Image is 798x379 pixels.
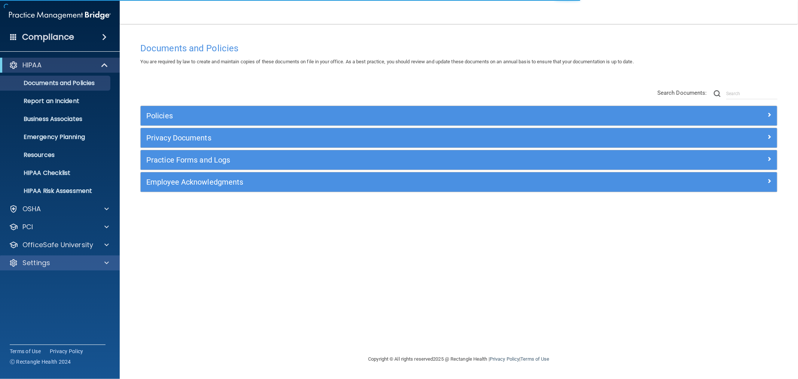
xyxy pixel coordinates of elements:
[669,327,789,356] iframe: Drift Widget Chat Controller
[9,240,109,249] a: OfficeSafe University
[146,176,771,188] a: Employee Acknowledgments
[5,187,107,195] p: HIPAA Risk Assessment
[146,132,771,144] a: Privacy Documents
[146,178,612,186] h5: Employee Acknowledgments
[146,134,612,142] h5: Privacy Documents
[9,222,109,231] a: PCI
[10,358,71,366] span: Ⓒ Rectangle Health 2024
[22,61,42,70] p: HIPAA
[22,258,50,267] p: Settings
[726,88,777,99] input: Search
[146,156,612,164] h5: Practice Forms and Logs
[22,240,93,249] p: OfficeSafe University
[9,204,109,213] a: OSHA
[5,169,107,177] p: HIPAA Checklist
[5,97,107,105] p: Report an Incident
[22,204,41,213] p: OSHA
[5,133,107,141] p: Emergency Planning
[140,59,634,64] span: You are required by law to create and maintain copies of these documents on file in your office. ...
[146,110,771,122] a: Policies
[322,347,596,371] div: Copyright © All rights reserved 2025 @ Rectangle Health | |
[9,61,108,70] a: HIPAA
[9,8,111,23] img: PMB logo
[22,32,74,42] h4: Compliance
[714,90,721,97] img: ic-search.3b580494.png
[140,43,777,53] h4: Documents and Policies
[146,154,771,166] a: Practice Forms and Logs
[22,222,33,231] p: PCI
[5,151,107,159] p: Resources
[490,356,519,362] a: Privacy Policy
[10,348,41,355] a: Terms of Use
[5,115,107,123] p: Business Associates
[146,112,612,120] h5: Policies
[50,348,83,355] a: Privacy Policy
[520,356,549,362] a: Terms of Use
[5,79,107,87] p: Documents and Policies
[657,90,707,96] span: Search Documents:
[9,258,109,267] a: Settings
